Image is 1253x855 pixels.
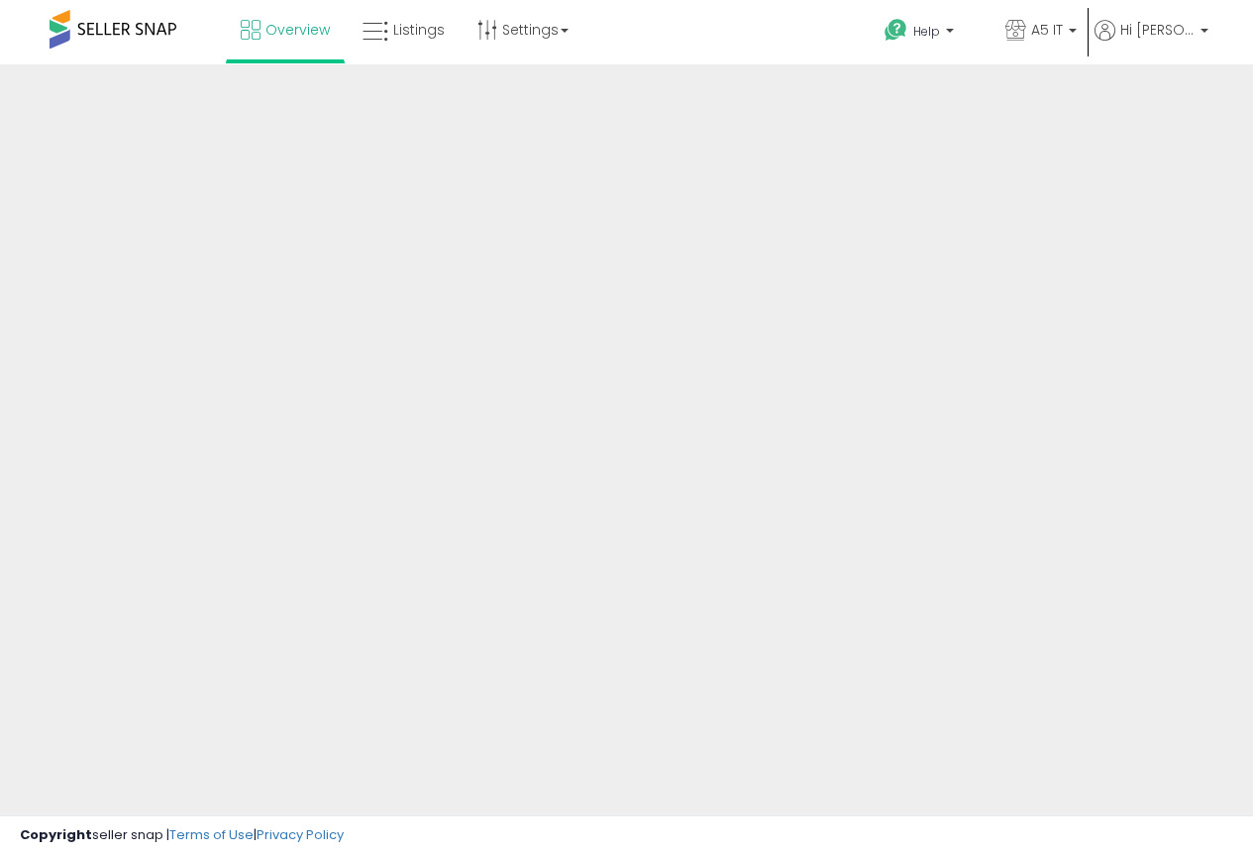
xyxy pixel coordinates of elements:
[1031,20,1063,40] span: A5 IT
[913,23,940,40] span: Help
[1095,20,1208,64] a: Hi [PERSON_NAME]
[393,20,445,40] span: Listings
[1120,20,1195,40] span: Hi [PERSON_NAME]
[257,825,344,844] a: Privacy Policy
[869,3,988,64] a: Help
[169,825,254,844] a: Terms of Use
[20,825,92,844] strong: Copyright
[20,826,344,845] div: seller snap | |
[265,20,330,40] span: Overview
[884,18,908,43] i: Get Help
